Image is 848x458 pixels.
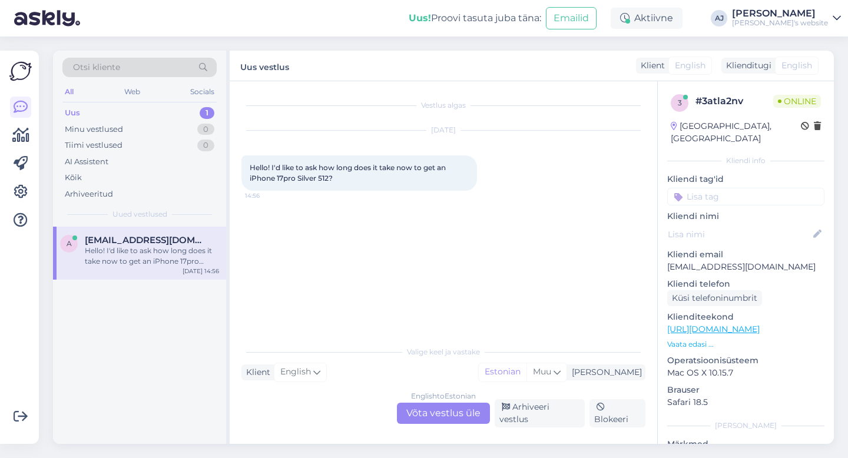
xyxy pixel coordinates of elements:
p: Vaata edasi ... [667,339,824,350]
div: All [62,84,76,99]
span: a [67,239,72,248]
div: Valige keel ja vastake [241,347,645,357]
div: 0 [197,124,214,135]
div: Klient [241,366,270,379]
p: Brauser [667,384,824,396]
div: Võta vestlus üle [397,403,490,424]
div: [DATE] [241,125,645,135]
label: Uus vestlus [240,58,289,74]
div: [GEOGRAPHIC_DATA], [GEOGRAPHIC_DATA] [671,120,801,145]
span: Muu [533,366,551,377]
button: Emailid [546,7,597,29]
span: Hello! I'd like to ask how long does it take now to get an iPhone 17pro Silver 512? [250,163,448,182]
div: 1 [200,107,214,119]
p: Kliendi telefon [667,278,824,290]
span: Online [773,95,821,108]
div: Tiimi vestlused [65,140,122,151]
div: Web [122,84,143,99]
p: Kliendi nimi [667,210,824,223]
div: Estonian [479,363,526,381]
div: Arhiveeri vestlus [495,399,585,427]
div: [PERSON_NAME] [667,420,824,431]
span: aydanamarta@gmail.com [85,235,207,245]
div: Arhiveeritud [65,188,113,200]
a: [URL][DOMAIN_NAME] [667,324,760,334]
div: [PERSON_NAME] [567,366,642,379]
div: [PERSON_NAME]'s website [732,18,828,28]
div: Klienditugi [721,59,771,72]
div: # 3atla2nv [695,94,773,108]
p: Märkmed [667,438,824,450]
p: Klienditeekond [667,311,824,323]
div: AI Assistent [65,156,108,168]
div: Küsi telefoninumbrit [667,290,762,306]
div: Kõik [65,172,82,184]
div: [PERSON_NAME] [732,9,828,18]
div: Vestlus algas [241,100,645,111]
span: English [280,366,311,379]
div: Hello! I'd like to ask how long does it take now to get an iPhone 17pro Silver 512? [85,245,219,267]
div: Minu vestlused [65,124,123,135]
p: Operatsioonisüsteem [667,354,824,367]
b: Uus! [409,12,431,24]
div: AJ [711,10,727,26]
input: Lisa tag [667,188,824,205]
p: Kliendi tag'id [667,173,824,185]
span: 3 [678,98,682,107]
input: Lisa nimi [668,228,811,241]
span: Otsi kliente [73,61,120,74]
span: English [781,59,812,72]
span: 14:56 [245,191,289,200]
div: Aktiivne [611,8,683,29]
a: [PERSON_NAME][PERSON_NAME]'s website [732,9,841,28]
p: Mac OS X 10.15.7 [667,367,824,379]
div: English to Estonian [411,391,476,401]
p: [EMAIL_ADDRESS][DOMAIN_NAME] [667,261,824,273]
div: Uus [65,107,80,119]
div: [DATE] 14:56 [183,267,219,276]
div: Kliendi info [667,155,824,166]
div: Proovi tasuta juba täna: [409,11,541,25]
div: Klient [636,59,665,72]
p: Kliendi email [667,248,824,261]
span: Uued vestlused [112,209,167,220]
div: 0 [197,140,214,151]
img: Askly Logo [9,60,32,82]
p: Safari 18.5 [667,396,824,409]
div: Socials [188,84,217,99]
div: Blokeeri [589,399,645,427]
span: English [675,59,705,72]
